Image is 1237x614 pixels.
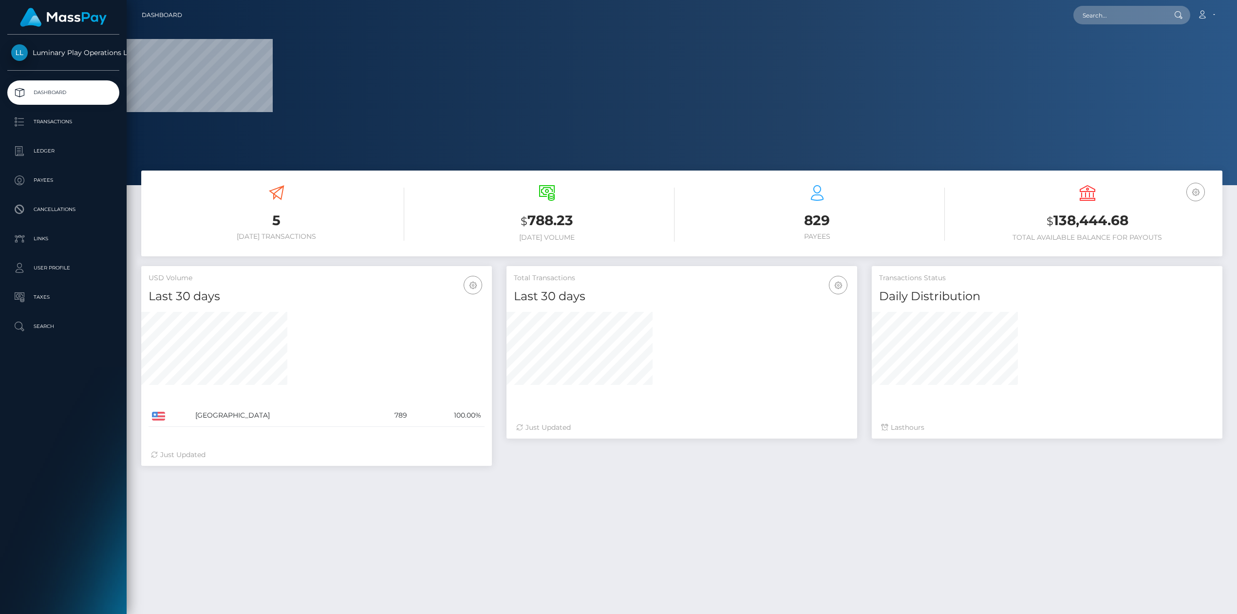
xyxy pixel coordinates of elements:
[514,288,850,305] h4: Last 30 days
[11,261,115,275] p: User Profile
[419,211,675,231] h3: 788.23
[11,44,28,61] img: Luminary Play Operations Limited
[368,404,411,427] td: 789
[7,256,119,280] a: User Profile
[959,211,1215,231] h3: 138,444.68
[142,5,182,25] a: Dashboard
[7,285,119,309] a: Taxes
[7,80,119,105] a: Dashboard
[514,273,850,283] h5: Total Transactions
[11,319,115,334] p: Search
[192,404,368,427] td: [GEOGRAPHIC_DATA]
[411,404,485,427] td: 100.00%
[7,314,119,339] a: Search
[11,290,115,305] p: Taxes
[149,288,485,305] h4: Last 30 days
[689,232,945,241] h6: Payees
[11,144,115,158] p: Ledger
[152,412,165,421] img: US.png
[521,214,527,228] small: $
[11,85,115,100] p: Dashboard
[7,48,119,57] span: Luminary Play Operations Limited
[149,211,404,230] h3: 5
[7,139,119,163] a: Ledger
[7,110,119,134] a: Transactions
[151,450,482,460] div: Just Updated
[1047,214,1053,228] small: $
[7,197,119,222] a: Cancellations
[1073,6,1165,24] input: Search...
[879,273,1215,283] h5: Transactions Status
[881,422,1213,433] div: Last hours
[419,233,675,242] h6: [DATE] Volume
[516,422,847,433] div: Just Updated
[20,8,107,27] img: MassPay Logo
[11,202,115,217] p: Cancellations
[689,211,945,230] h3: 829
[11,173,115,188] p: Payees
[7,227,119,251] a: Links
[149,273,485,283] h5: USD Volume
[149,232,404,241] h6: [DATE] Transactions
[11,115,115,129] p: Transactions
[11,231,115,246] p: Links
[7,168,119,192] a: Payees
[959,233,1215,242] h6: Total Available Balance for Payouts
[879,288,1215,305] h4: Daily Distribution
